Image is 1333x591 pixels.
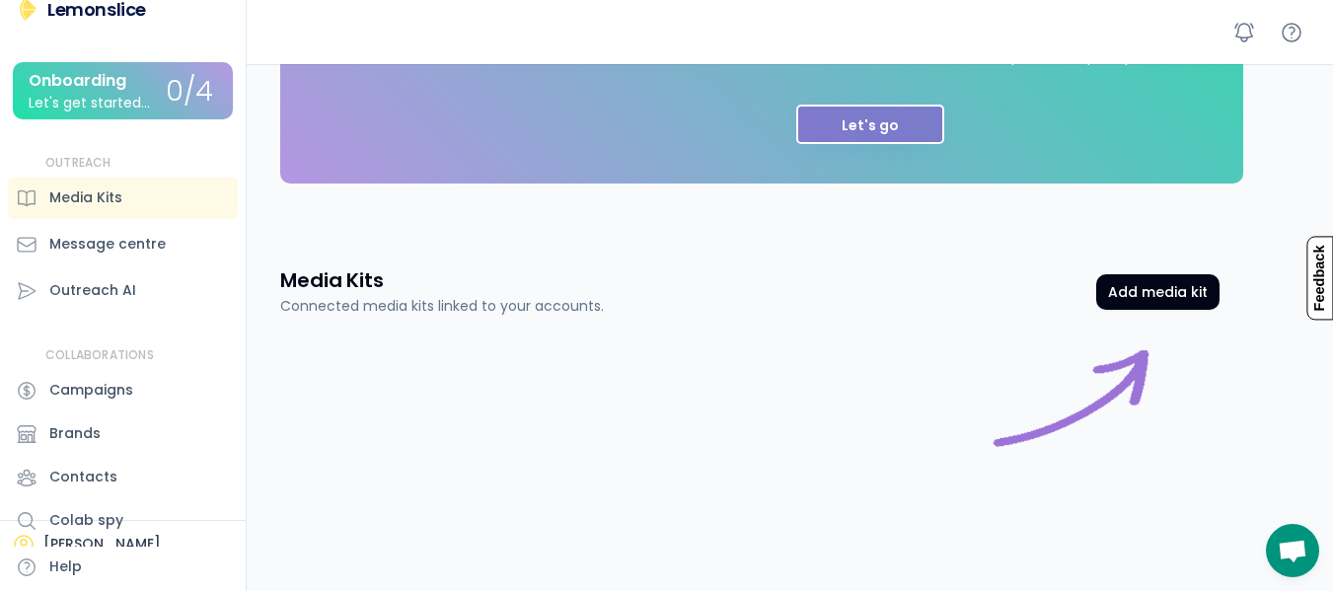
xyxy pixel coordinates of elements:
div: OUTREACH [45,155,111,172]
h3: Media Kits [280,266,384,294]
div: COLLABORATIONS [45,347,154,364]
div: Onboarding [29,72,126,90]
div: Contacts [49,467,117,487]
div: Media Kits [49,187,122,208]
div: Send proposals & receive mails to your unique address. Let us filter scam sponsorship requests [797,25,1192,65]
img: connect%20image%20purple.gif [983,340,1160,518]
div: Open chat [1266,524,1319,577]
div: Help [49,556,82,577]
div: Outreach AI [49,280,136,301]
div: Brands [49,423,101,444]
div: Campaigns [49,380,133,401]
div: Start here [983,340,1160,518]
div: Colab spy [49,510,123,531]
div: Message centre [49,234,166,255]
div: Let's get started... [29,96,150,111]
div: 0/4 [166,77,213,108]
button: Let's go [796,105,944,144]
button: Add media kit [1096,274,1220,310]
div: Connected media kits linked to your accounts. [280,296,604,317]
